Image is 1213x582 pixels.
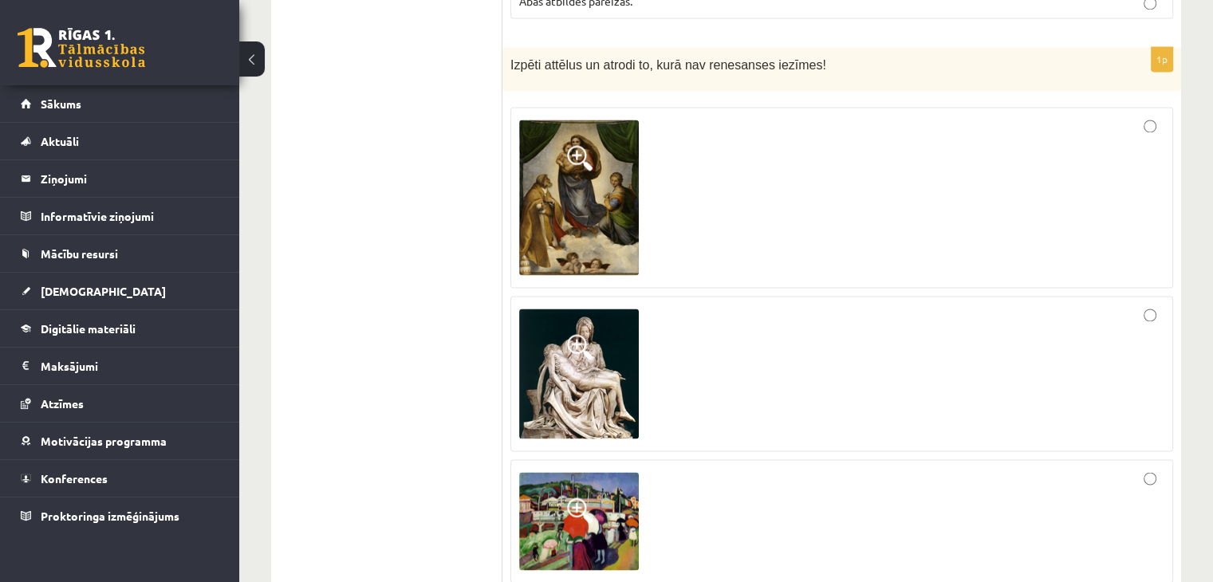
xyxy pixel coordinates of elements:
[510,58,826,72] span: Izpēti attēlus un atrodi to, kurā nav renesanses iezīmes!
[41,284,166,298] span: [DEMOGRAPHIC_DATA]
[519,472,639,570] img: 3.png
[41,471,108,486] span: Konferences
[41,434,167,448] span: Motivācijas programma
[519,309,639,438] img: 2.png
[21,497,219,534] a: Proktoringa izmēģinājums
[41,134,79,148] span: Aktuāli
[41,348,219,384] legend: Maksājumi
[21,310,219,347] a: Digitālie materiāli
[21,460,219,497] a: Konferences
[21,198,219,234] a: Informatīvie ziņojumi
[21,273,219,309] a: [DEMOGRAPHIC_DATA]
[41,160,219,197] legend: Ziņojumi
[18,28,145,68] a: Rīgas 1. Tālmācības vidusskola
[1151,46,1173,72] p: 1p
[21,85,219,122] a: Sākums
[21,123,219,159] a: Aktuāli
[21,235,219,272] a: Mācību resursi
[21,160,219,197] a: Ziņojumi
[41,509,179,523] span: Proktoringa izmēģinājums
[41,321,136,336] span: Digitālie materiāli
[41,396,84,411] span: Atzīmes
[21,385,219,422] a: Atzīmes
[21,348,219,384] a: Maksājumi
[519,120,639,275] img: 1.png
[41,198,219,234] legend: Informatīvie ziņojumi
[41,246,118,261] span: Mācību resursi
[41,96,81,111] span: Sākums
[21,423,219,459] a: Motivācijas programma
